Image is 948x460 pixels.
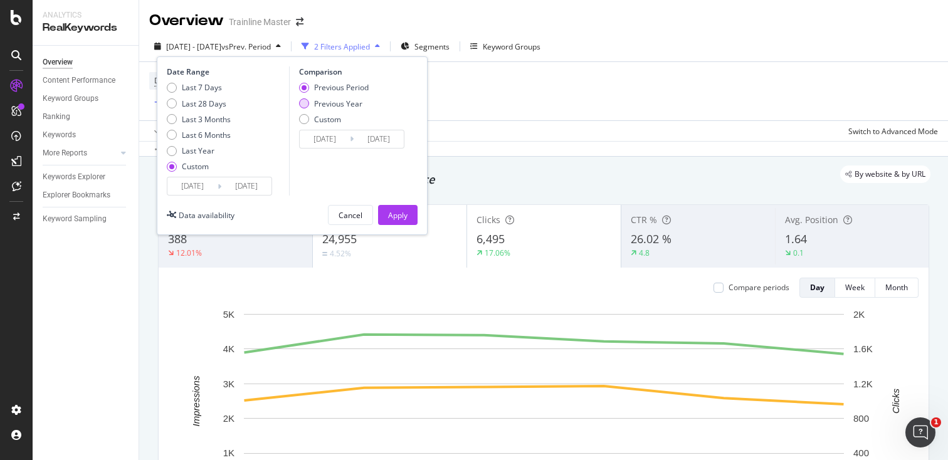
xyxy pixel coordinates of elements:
[875,278,919,298] button: Month
[299,66,408,77] div: Comparison
[396,36,455,56] button: Segments
[223,343,234,354] text: 4K
[485,248,510,258] div: 17.06%
[168,231,187,246] span: 388
[339,210,362,221] div: Cancel
[853,379,873,389] text: 1.2K
[223,379,234,389] text: 3K
[221,41,271,52] span: vs Prev. Period
[483,41,540,52] div: Keyword Groups
[848,126,938,137] div: Switch to Advanced Mode
[182,98,226,109] div: Last 28 Days
[314,114,341,125] div: Custom
[43,147,117,160] a: More Reports
[43,147,87,160] div: More Reports
[43,128,130,142] a: Keywords
[167,114,231,125] div: Last 3 Months
[43,189,130,202] a: Explorer Bookmarks
[179,210,234,221] div: Data availability
[43,56,73,69] div: Overview
[166,41,221,52] span: [DATE] - [DATE]
[149,10,224,31] div: Overview
[182,82,222,93] div: Last 7 Days
[43,170,130,184] a: Keywords Explorer
[221,177,271,195] input: End Date
[223,309,234,320] text: 5K
[388,210,408,221] div: Apply
[477,231,505,246] span: 6,495
[931,417,941,427] span: 1
[729,282,789,293] div: Compare periods
[223,447,234,458] text: 1K
[43,10,129,21] div: Analytics
[167,130,231,140] div: Last 6 Months
[843,121,938,141] button: Switch to Advanced Mode
[149,95,199,110] button: Add Filter
[314,82,369,93] div: Previous Period
[853,413,869,424] text: 800
[330,248,351,259] div: 4.52%
[885,282,908,293] div: Month
[855,170,925,178] span: By website & by URL
[191,375,201,426] text: Impressions
[314,41,370,52] div: 2 Filters Applied
[167,66,286,77] div: Date Range
[167,177,218,195] input: Start Date
[43,128,76,142] div: Keywords
[167,145,231,156] div: Last Year
[299,98,369,109] div: Previous Year
[297,36,385,56] button: 2 Filters Applied
[43,92,98,105] div: Keyword Groups
[639,248,650,258] div: 4.8
[477,214,500,226] span: Clicks
[43,189,110,202] div: Explorer Bookmarks
[793,248,804,258] div: 0.1
[799,278,835,298] button: Day
[378,205,418,225] button: Apply
[840,165,930,183] div: legacy label
[176,248,202,258] div: 12.01%
[167,98,231,109] div: Last 28 Days
[43,170,105,184] div: Keywords Explorer
[43,110,70,123] div: Ranking
[631,231,671,246] span: 26.02 %
[314,98,362,109] div: Previous Year
[905,417,935,447] iframe: Intercom live chat
[43,56,130,69] a: Overview
[182,145,214,156] div: Last Year
[43,212,130,226] a: Keyword Sampling
[43,92,130,105] a: Keyword Groups
[229,16,291,28] div: Trainline Master
[296,18,303,26] div: arrow-right-arrow-left
[322,231,357,246] span: 24,955
[631,214,657,226] span: CTR %
[328,205,373,225] button: Cancel
[853,343,873,354] text: 1.6K
[154,75,178,86] span: Device
[890,388,901,413] text: Clicks
[182,161,209,172] div: Custom
[299,82,369,93] div: Previous Period
[43,110,130,123] a: Ranking
[853,309,865,320] text: 2K
[149,121,186,141] button: Apply
[223,413,234,424] text: 2K
[43,212,107,226] div: Keyword Sampling
[300,130,350,148] input: Start Date
[167,161,231,172] div: Custom
[853,447,869,458] text: 400
[167,82,231,93] div: Last 7 Days
[322,252,327,256] img: Equal
[149,36,286,56] button: [DATE] - [DATE]vsPrev. Period
[785,214,838,226] span: Avg. Position
[43,74,130,87] a: Content Performance
[182,130,231,140] div: Last 6 Months
[43,21,129,35] div: RealKeywords
[354,130,404,148] input: End Date
[845,282,865,293] div: Week
[810,282,824,293] div: Day
[465,36,545,56] button: Keyword Groups
[835,278,875,298] button: Week
[299,114,369,125] div: Custom
[43,74,115,87] div: Content Performance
